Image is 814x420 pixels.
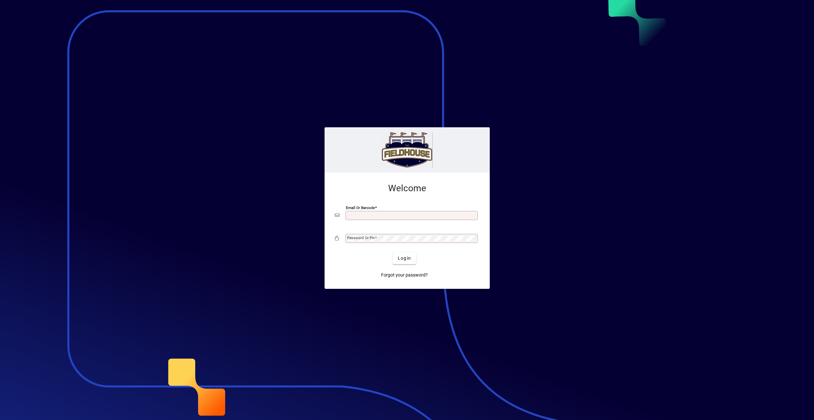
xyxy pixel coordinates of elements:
mat-label: Password or Pin [347,236,375,240]
span: Login [398,255,411,262]
mat-label: Email or Barcode [346,205,375,210]
h2: Welcome [335,183,479,194]
button: Login [393,253,416,264]
a: Forgot your password? [378,269,430,281]
span: Forgot your password? [381,272,428,278]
